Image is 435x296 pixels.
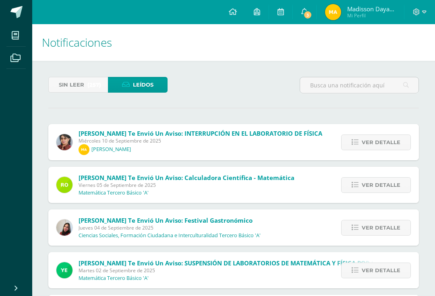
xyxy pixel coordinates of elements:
[42,35,112,50] span: Notificaciones
[79,224,261,231] span: Jueves 04 de Septiembre de 2025
[87,77,101,92] span: (257)
[56,134,72,150] img: 62738a800ecd8b6fa95d10d0b85c3dbc.png
[56,177,72,193] img: 53ebae3843709d0b88523289b497d643.png
[362,263,400,278] span: Ver detalle
[79,182,294,188] span: Viernes 05 de Septiembre de 2025
[79,267,400,274] span: Martes 02 de Septiembre de 2025
[56,219,72,236] img: 82fee4d3dc6a1592674ec48585172ce7.png
[362,220,400,235] span: Ver detalle
[303,10,312,19] span: 3
[91,146,131,153] p: [PERSON_NAME]
[56,262,72,278] img: fd93c6619258ae32e8e829e8701697bb.png
[325,4,341,20] img: 4877bade2e19e29e430c11a5b67cb138.png
[362,135,400,150] span: Ver detalle
[347,12,396,19] span: Mi Perfil
[79,275,149,282] p: Matemática Tercero Básico 'A'
[347,5,396,13] span: Madisson Dayane
[362,178,400,193] span: Ver detalle
[79,259,400,267] span: [PERSON_NAME] te envió un aviso: SUSPENSIÓN DE LABORATORIOS DE MATEMÁTICA Y FÍSICA POR LA TARDE
[48,77,108,93] a: Sin leer(257)
[300,77,418,93] input: Busca una notificación aquí
[79,216,253,224] span: [PERSON_NAME] te envió un aviso: Festival Gastronómico
[108,77,168,93] a: Leídos
[133,77,153,92] span: Leídos
[79,190,149,196] p: Matemática Tercero Básico 'A'
[79,232,261,239] p: Ciencias Sociales, Formación Ciudadana e Interculturalidad Tercero Básico 'A'
[79,174,294,182] span: [PERSON_NAME] te envió un aviso: Calculadora científica - Matemática
[79,129,322,137] span: [PERSON_NAME] te envió un aviso: INTERRUPCIÓN EN EL LABORATORIO DE FÍSICA
[79,137,322,144] span: Miércoles 10 de Septiembre de 2025
[79,144,89,155] img: 0bf8e24605ec737d97c9b64f7e87477a.png
[59,77,84,92] span: Sin leer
